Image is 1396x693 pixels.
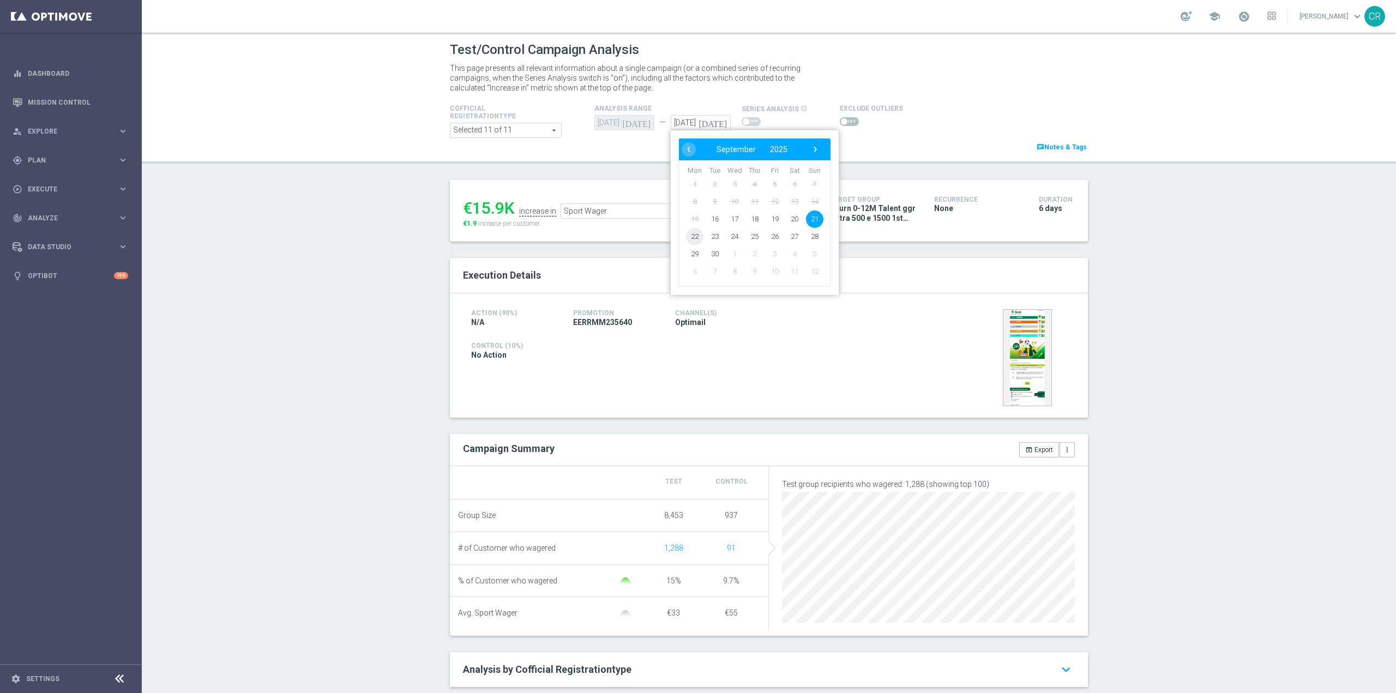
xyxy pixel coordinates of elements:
span: 24 [726,228,743,245]
button: lightbulb Optibot +10 [12,272,129,280]
span: 12 [806,263,823,280]
span: 6 [686,263,703,280]
h4: Target Group [829,196,918,203]
h4: Action (90%) [471,309,557,317]
span: Show unique customers [727,544,736,552]
div: Dashboard [13,59,128,88]
i: lightbulb [13,271,22,281]
span: €1.9 [463,220,477,227]
img: 36255.jpeg [1003,309,1052,406]
span: 6 [786,176,803,193]
p: Test group recipients who wagered: 1,288 (showing top 100) [782,479,1075,489]
button: person_search Explore keyboard_arrow_right [12,127,129,136]
span: 4 [746,176,763,193]
div: equalizer Dashboard [12,69,129,78]
div: play_circle_outline Execute keyboard_arrow_right [12,185,129,194]
h4: Exclude Outliers [840,105,903,112]
span: 25 [746,228,763,245]
i: settings [11,674,21,684]
span: 4 [786,245,803,263]
i: gps_fixed [13,155,22,165]
div: CR [1364,6,1385,27]
span: 21 [806,210,823,228]
i: person_search [13,126,22,136]
span: Analysis by Cofficial Registrationtype [463,664,631,675]
div: increase in [519,207,556,216]
h4: Channel(s) [675,309,761,317]
span: 9.7% [723,576,739,585]
th: weekday [765,166,785,176]
span: 26 [766,228,784,245]
span: €55 [725,608,738,617]
i: more_vert [1063,446,1071,454]
a: Dashboard [28,59,128,88]
span: Explore [28,128,118,135]
i: keyboard_arrow_right [118,126,128,136]
bs-datepicker-navigation-view: ​ ​ ​ [682,142,822,156]
th: weekday [804,166,825,176]
input: Select Date [671,115,731,130]
a: [PERSON_NAME]keyboard_arrow_down [1298,8,1364,25]
span: 27 [786,228,803,245]
span: Avg. Sport Wager [458,608,518,618]
span: ‹ [682,142,696,156]
bs-datepicker-container: calendar [671,130,839,295]
i: keyboard_arrow_right [118,184,128,194]
th: weekday [685,166,705,176]
span: Show unique customers [664,544,683,552]
span: 29 [686,245,703,263]
span: 28 [806,228,823,245]
i: keyboard_arrow_right [118,242,128,252]
span: 20 [786,210,803,228]
span: 12 [766,193,784,210]
span: Churn 0-12M Talent ggr nb tra 500 e 1500 1st Sport lftime [829,203,918,223]
span: Execution Details [463,269,541,281]
span: 5 [766,176,784,193]
span: 1 [686,176,703,193]
div: — [654,118,671,127]
div: Optibot [13,261,128,290]
a: Optibot [28,261,114,290]
span: increase per customer [478,220,540,227]
span: Analyze [28,215,118,221]
span: Expert Online Expert Retail Master Online Master Retail Other and 6 more [450,123,561,137]
i: [DATE] [622,115,654,127]
img: gaussianGrey.svg [615,610,636,617]
span: Optimail [675,317,706,327]
span: 18 [746,210,763,228]
span: 11 [746,193,763,210]
span: 6 days [1039,203,1062,213]
h4: analysis range [594,105,742,112]
h1: Test/Control Campaign Analysis [450,42,639,58]
span: 30 [706,245,724,263]
th: weekday [705,166,725,176]
span: No Action [471,350,507,360]
i: chat [1037,143,1044,151]
img: gaussianGreen.svg [615,577,636,584]
span: 22 [686,228,703,245]
a: Settings [26,676,59,682]
div: Plan [13,155,118,165]
span: 9 [746,263,763,280]
button: gps_fixed Plan keyboard_arrow_right [12,156,129,165]
span: 3 [766,245,784,263]
h4: Duration [1039,196,1075,203]
span: % of Customer who wagered [458,576,557,586]
span: 2 [706,176,724,193]
span: 3 [726,176,743,193]
div: +10 [114,272,128,279]
div: track_changes Analyze keyboard_arrow_right [12,214,129,222]
span: 15% [666,576,681,585]
a: chatNotes & Tags [1036,141,1088,153]
span: Plan [28,157,118,164]
span: 2025 [770,145,787,154]
span: 2 [746,245,763,263]
span: €33 [667,608,680,617]
button: Mission Control [12,98,129,107]
div: €15.9K [463,198,515,218]
i: keyboard_arrow_down [1057,660,1075,679]
span: Control [715,478,748,485]
button: more_vert [1060,442,1075,457]
div: Data Studio keyboard_arrow_right [12,243,129,251]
